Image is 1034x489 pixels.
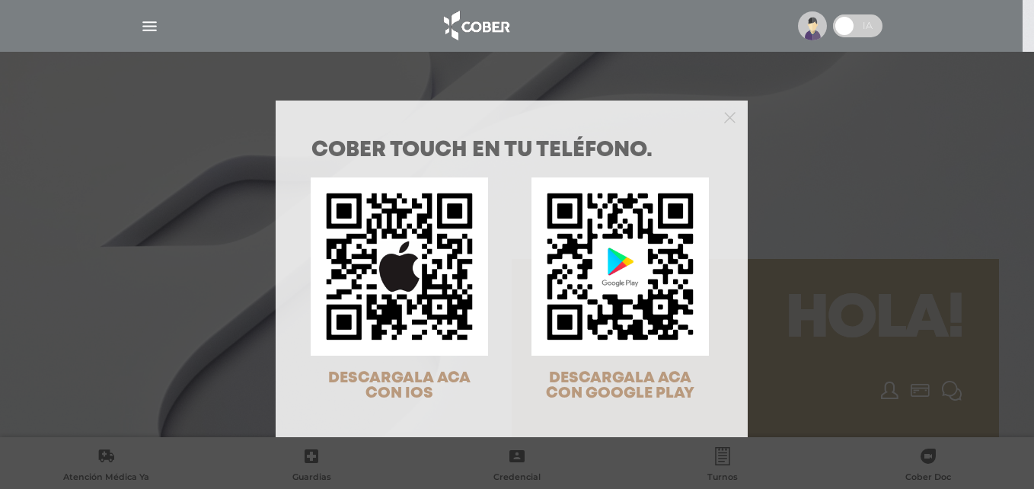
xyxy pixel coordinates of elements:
img: qr-code [311,177,488,355]
span: DESCARGALA ACA CON GOOGLE PLAY [546,371,694,401]
button: Close [724,110,736,123]
span: DESCARGALA ACA CON IOS [328,371,471,401]
h1: COBER TOUCH en tu teléfono. [311,140,712,161]
img: qr-code [531,177,709,355]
